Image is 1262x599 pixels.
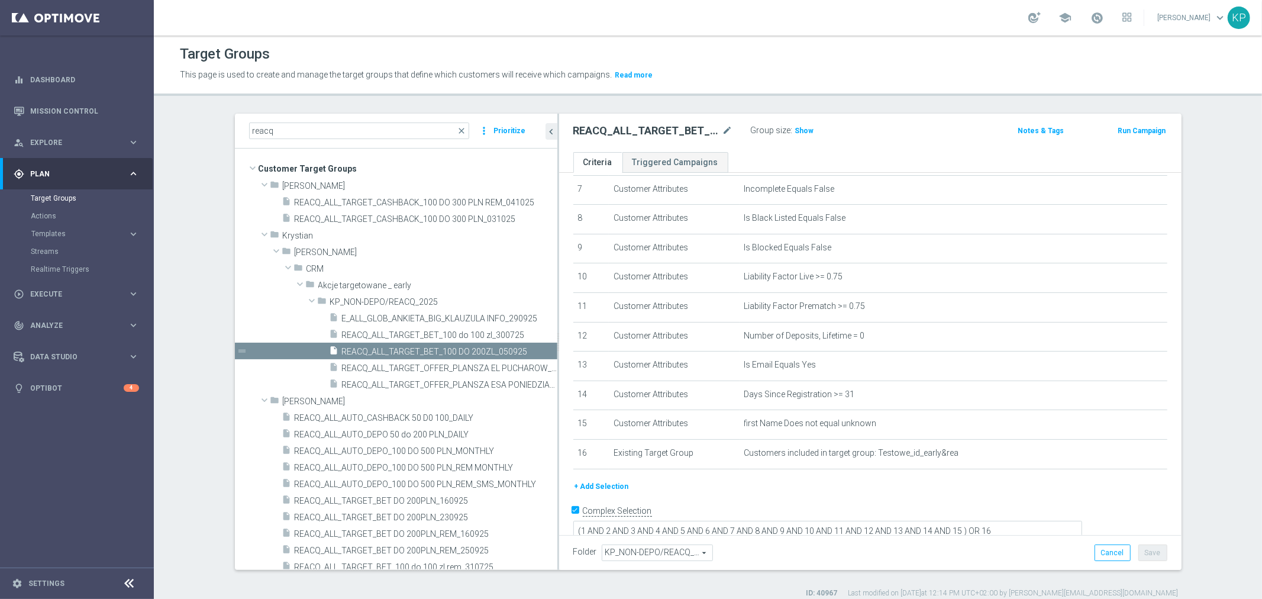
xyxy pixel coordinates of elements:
[573,439,609,469] td: 16
[306,264,557,274] span: CRM
[1016,124,1065,137] button: Notes & Tags
[12,578,22,589] i: settings
[13,169,140,179] button: gps_fixed Plan keyboard_arrow_right
[295,247,557,257] span: Krystian P.
[14,137,128,148] div: Explore
[722,124,733,138] i: mode_edit
[295,413,557,423] span: REACQ_ALL_AUTO_CASHBACK 50 D0 100_DAILY
[744,272,843,282] span: Liability Factor Live >= 0.75
[14,64,139,95] div: Dashboard
[295,446,557,456] span: REACQ_ALL_AUTO_DEPO_100 DO 500 PLN_MONTHLY
[283,397,557,407] span: Tomasz K.
[13,384,140,393] button: lightbulb Optibot 4
[282,197,292,210] i: insert_drive_file
[282,429,292,442] i: insert_drive_file
[342,347,557,357] span: REACQ_ALL_TARGET_BET_100 DO 200ZL_050925
[744,243,832,253] span: Is Blocked Equals False
[295,546,557,556] span: REACQ_ALL_TARGET_BET DO 200PLN_REM_250925
[318,296,327,310] i: folder
[573,480,630,493] button: + Add Selection
[30,170,128,178] span: Plan
[282,412,292,426] i: insert_drive_file
[30,372,124,404] a: Optibot
[14,95,139,127] div: Mission Control
[31,230,116,237] span: Templates
[573,234,609,263] td: 9
[270,180,280,194] i: folder
[14,352,128,362] div: Data Studio
[492,123,527,139] button: Prioritize
[249,123,470,139] input: Quick find group or folder
[13,321,140,330] button: track_changes Analyze keyboard_arrow_right
[295,430,557,440] span: REACQ_ALL_AUTO_DEPO 50 do 200 PLN_DAILY
[128,168,139,179] i: keyboard_arrow_right
[342,363,557,373] span: REACQ_ALL_TARGET_OFFER_PLANSZA EL PUCHAROW_290725
[744,301,866,311] span: Liability Factor Prematch >= 0.75
[30,64,139,95] a: Dashboard
[295,562,557,572] span: REACQ_ALL_TARGET_BET_100 do 100 zl rem_310725
[744,448,959,458] span: Customers included in target group: Testowe_id_early&rea
[128,228,139,240] i: keyboard_arrow_right
[31,225,153,243] div: Templates
[573,322,609,352] td: 12
[848,588,1179,598] label: Last modified on [DATE] at 12:14 PM UTC+02:00 by [PERSON_NAME][EMAIL_ADDRESS][DOMAIN_NAME]
[573,292,609,322] td: 11
[31,207,153,225] div: Actions
[13,289,140,299] button: play_circle_outline Execute keyboard_arrow_right
[744,331,865,341] span: Number of Deposits, Lifetime = 0
[342,330,557,340] span: REACQ_ALL_TARGET_BET_100 do 100 zl_300725
[30,353,128,360] span: Data Studio
[282,213,292,227] i: insert_drive_file
[14,289,24,299] i: play_circle_outline
[13,138,140,147] button: person_search Explore keyboard_arrow_right
[13,75,140,85] div: equalizer Dashboard
[28,580,64,587] a: Settings
[295,463,557,473] span: REACQ_ALL_AUTO_DEPO_100 DO 500 PLN_REM MONTHLY
[609,234,740,263] td: Customer Attributes
[283,231,557,241] span: Krystian
[31,260,153,278] div: Realtime Triggers
[31,229,140,239] button: Templates keyboard_arrow_right
[330,329,339,343] i: insert_drive_file
[622,152,728,173] a: Triggered Campaigns
[282,445,292,459] i: insert_drive_file
[128,351,139,362] i: keyboard_arrow_right
[751,125,791,136] label: Group size
[744,360,816,370] span: Is Email Equals Yes
[14,137,24,148] i: person_search
[295,529,557,539] span: REACQ_ALL_TARGET_BET DO 200PLN_REM_160925
[1058,11,1071,24] span: school
[283,181,557,191] span: And&#x17C;elika B.
[180,46,270,63] h1: Target Groups
[330,362,339,376] i: insert_drive_file
[31,247,123,256] a: Streams
[13,107,140,116] div: Mission Control
[614,69,654,82] button: Read more
[31,265,123,274] a: Realtime Triggers
[342,380,557,390] span: REACQ_ALL_TARGET_OFFER_PLANSZA ESA PONIEDZIALEK_280725
[30,95,139,127] a: Mission Control
[282,511,292,525] i: insert_drive_file
[14,320,128,331] div: Analyze
[1116,124,1167,137] button: Run Campaign
[31,243,153,260] div: Streams
[295,198,557,208] span: REACQ_ALL_TARGET_CASHBACK_100 DO 300 PLN REM_041025
[295,513,557,523] span: REACQ_ALL_TARGET_BET DO 200PLN_230925
[546,123,557,140] button: chevron_left
[609,205,740,234] td: Customer Attributes
[457,126,466,136] span: close
[1095,545,1131,561] button: Cancel
[609,410,740,440] td: Customer Attributes
[31,230,128,237] div: Templates
[282,545,292,558] i: insert_drive_file
[30,291,128,298] span: Execute
[609,322,740,352] td: Customer Attributes
[318,281,557,291] span: Akcje targetowane _ early
[282,561,292,575] i: insert_drive_file
[744,184,835,194] span: Incomplete Equals False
